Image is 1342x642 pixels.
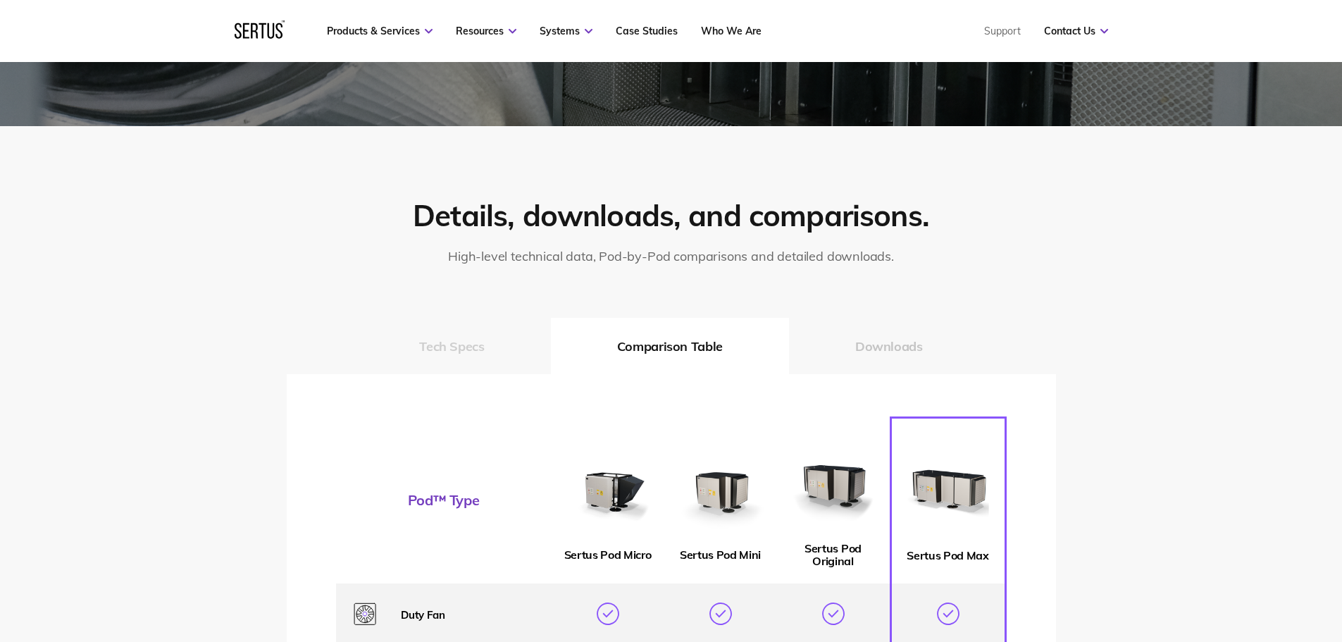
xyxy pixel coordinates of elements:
[327,25,433,37] a: Products & Services
[353,318,550,374] button: Tech Specs
[984,25,1021,37] a: Support
[781,428,886,534] img: Sertus Pod Original
[555,435,661,541] img: Sertus Pod Micro
[555,543,661,567] p: Sertus Pod Micro
[340,494,548,507] p: Pod™ Type
[1044,25,1108,37] a: Contact Us
[789,318,989,374] button: Downloads
[701,25,762,37] a: Who We Are
[401,604,533,626] p: Duty Fan
[668,543,773,567] p: Sertus Pod Mini
[895,435,1001,541] img: Sertus Pod Max
[540,25,592,37] a: Systems
[668,435,773,541] img: Sertus Pod Mini
[1088,479,1342,642] iframe: Chat Widget
[456,25,516,37] a: Resources
[335,248,1007,264] p: High-level technical data, Pod-by-Pod comparisons and detailed downloads.
[895,543,1001,567] p: Sertus Pod Max
[781,537,886,573] p: Sertus Pod Original
[616,25,678,37] a: Case Studies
